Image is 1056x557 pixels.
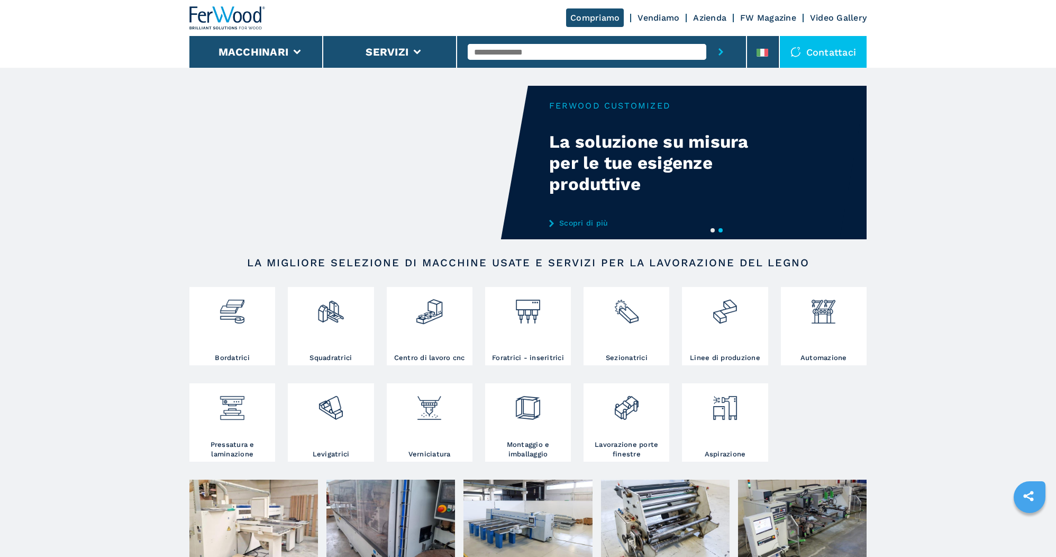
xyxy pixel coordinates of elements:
[693,13,726,23] a: Azienda
[613,386,641,422] img: lavorazione_porte_finestre_2.png
[781,287,867,365] a: Automazione
[682,287,768,365] a: Linee di produzione
[387,383,472,462] a: Verniciatura
[189,383,275,462] a: Pressatura e laminazione
[613,290,641,326] img: sezionatrici_2.png
[485,383,571,462] a: Montaggio e imballaggio
[309,353,352,363] h3: Squadratrici
[705,450,746,459] h3: Aspirazione
[549,219,757,227] a: Scopri di più
[218,290,246,326] img: bordatrici_1.png
[718,228,723,232] button: 2
[780,36,867,68] div: Contattaci
[584,383,669,462] a: Lavorazione porte finestre
[706,36,735,68] button: submit-button
[189,86,528,239] video: Your browser does not support the video tag.
[809,290,837,326] img: automazione.png
[711,386,739,422] img: aspirazione_1.png
[408,450,451,459] h3: Verniciatura
[790,47,801,57] img: Contattaci
[394,353,465,363] h3: Centro di lavoro cnc
[415,386,443,422] img: verniciatura_1.png
[485,287,571,365] a: Foratrici - inseritrici
[800,353,847,363] h3: Automazione
[586,440,667,459] h3: Lavorazione porte finestre
[366,46,408,58] button: Servizi
[740,13,796,23] a: FW Magazine
[711,228,715,232] button: 1
[810,13,867,23] a: Video Gallery
[218,386,246,422] img: pressa-strettoia.png
[514,290,542,326] img: foratrici_inseritrici_2.png
[288,383,374,462] a: Levigatrici
[638,13,679,23] a: Vendiamo
[711,290,739,326] img: linee_di_produzione_2.png
[566,8,624,27] a: Compriamo
[317,290,345,326] img: squadratrici_2.png
[514,386,542,422] img: montaggio_imballaggio_2.png
[415,290,443,326] img: centro_di_lavoro_cnc_2.png
[313,450,350,459] h3: Levigatrici
[288,287,374,365] a: Squadratrici
[1011,509,1048,549] iframe: Chat
[192,440,272,459] h3: Pressatura e laminazione
[189,6,266,30] img: Ferwood
[387,287,472,365] a: Centro di lavoro cnc
[606,353,648,363] h3: Sezionatrici
[1015,483,1042,509] a: sharethis
[219,46,289,58] button: Macchinari
[488,440,568,459] h3: Montaggio e imballaggio
[690,353,760,363] h3: Linee di produzione
[223,256,833,269] h2: LA MIGLIORE SELEZIONE DI MACCHINE USATE E SERVIZI PER LA LAVORAZIONE DEL LEGNO
[682,383,768,462] a: Aspirazione
[584,287,669,365] a: Sezionatrici
[215,353,250,363] h3: Bordatrici
[492,353,564,363] h3: Foratrici - inseritrici
[189,287,275,365] a: Bordatrici
[317,386,345,422] img: levigatrici_2.png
